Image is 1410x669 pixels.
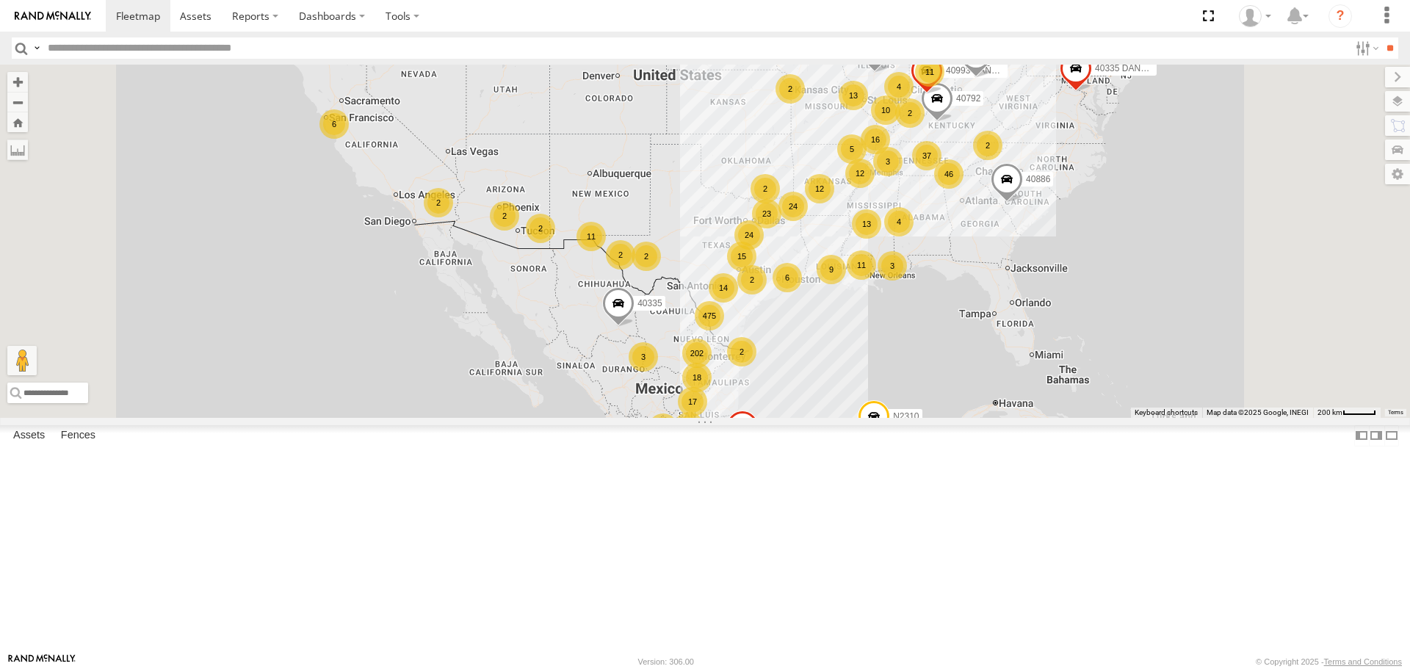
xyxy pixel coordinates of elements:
[424,188,453,217] div: 2
[1369,425,1384,446] label: Dock Summary Table to the Right
[878,251,907,281] div: 3
[884,72,914,101] div: 4
[805,174,834,203] div: 12
[973,131,1002,160] div: 2
[8,654,76,669] a: Visit our Website
[7,346,37,375] button: Drag Pegman onto the map to open Street View
[946,66,1010,76] span: 40993 DAÑADO
[893,412,919,422] span: N2310
[752,199,781,228] div: 23
[648,413,678,443] div: 29
[852,209,881,239] div: 13
[912,141,941,170] div: 37
[709,273,738,303] div: 14
[7,112,28,132] button: Zoom Home
[629,342,658,372] div: 3
[1256,657,1402,666] div: © Copyright 2025 -
[956,93,980,104] span: 40792
[1384,425,1399,446] label: Hide Summary Table
[695,301,724,330] div: 475
[751,174,780,203] div: 2
[845,159,875,188] div: 12
[31,37,43,59] label: Search Query
[773,263,802,292] div: 6
[7,72,28,92] button: Zoom in
[1207,408,1309,416] span: Map data ©2025 Google, INEGI
[674,412,704,441] div: 58
[632,242,661,271] div: 2
[678,387,707,416] div: 17
[1328,4,1352,28] i: ?
[915,57,944,87] div: 11
[1234,5,1276,27] div: Aurora Salinas
[871,95,900,125] div: 10
[727,337,756,366] div: 2
[775,74,805,104] div: 2
[1350,37,1381,59] label: Search Filter Options
[839,81,868,110] div: 13
[895,98,925,128] div: 2
[1385,164,1410,184] label: Map Settings
[1313,408,1381,418] button: Map Scale: 200 km per 42 pixels
[1317,408,1342,416] span: 200 km
[727,242,756,271] div: 15
[682,363,712,392] div: 18
[1095,64,1160,74] span: 40335 DAÑADO
[576,222,606,251] div: 11
[934,159,963,189] div: 46
[638,657,694,666] div: Version: 306.00
[682,339,712,368] div: 202
[1026,174,1050,184] span: 40886
[1388,409,1403,415] a: Terms
[15,11,91,21] img: rand-logo.svg
[734,220,764,250] div: 24
[847,250,876,280] div: 11
[606,240,635,270] div: 2
[737,265,767,294] div: 2
[817,255,846,284] div: 9
[1135,408,1198,418] button: Keyboard shortcuts
[884,207,914,236] div: 4
[7,140,28,160] label: Measure
[490,201,519,231] div: 2
[861,125,890,154] div: 16
[1324,657,1402,666] a: Terms and Conditions
[1354,425,1369,446] label: Dock Summary Table to the Left
[319,109,349,139] div: 6
[6,426,52,446] label: Assets
[837,134,867,164] div: 5
[54,426,103,446] label: Fences
[873,147,903,176] div: 3
[526,214,555,243] div: 2
[7,92,28,112] button: Zoom out
[778,192,808,221] div: 24
[637,299,662,309] span: 40335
